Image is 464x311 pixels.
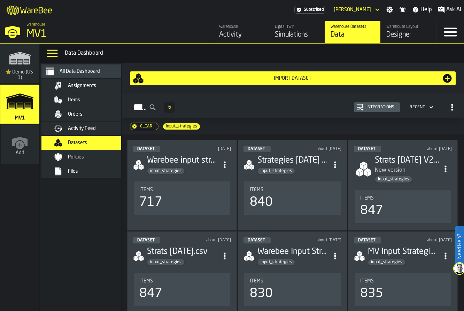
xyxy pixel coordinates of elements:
div: Title [360,278,446,284]
div: Clear [137,124,155,129]
div: stat-Items [355,190,451,223]
div: status-5 2 [133,146,160,152]
div: Title [250,278,335,284]
div: status-5 2 [354,146,381,152]
h3: Strats [DATE].csv [147,246,218,257]
span: Files [68,169,78,174]
a: link-to-/wh/i/3ccf57d1-1e0c-4a81-a3bb-c2011c5f0d50/simulations [269,21,325,43]
div: Data Dashboard [65,49,461,57]
div: Updated: 30/07/2025, 14:42:05 Created: 30/07/2025, 14:39:25 [196,238,231,243]
div: Updated: 30/07/2025, 13:03:00 Created: 30/07/2025, 13:02:38 [307,238,341,243]
div: 847 [139,287,162,301]
li: menu Items [41,93,139,107]
span: Items [139,278,153,284]
div: status-5 2 [354,237,381,243]
div: Title [250,187,335,193]
span: Dataset [137,147,155,151]
div: Updated: 09/09/2025, 11:44:30 Created: 09/09/2025, 11:43:33 [196,147,231,151]
div: Strategies 31.07.2025 (import 04.08.25).csv [257,155,329,166]
button: button-Integrations [354,102,400,112]
div: Designer [386,30,431,40]
div: Title [139,187,225,193]
div: stat-Items [134,273,230,306]
label: Need Help? [456,227,463,266]
div: MV1 [26,28,208,40]
span: Dataset [358,147,376,151]
div: Data [331,30,375,40]
div: Integrations [364,105,397,110]
label: button-toggle-Menu [436,21,464,43]
div: 830 [250,287,273,301]
div: Updated: 27/07/2025, 23:21:17 Created: 27/07/2025, 23:20:40 [417,238,452,243]
span: Items [250,187,263,193]
section: card-DataDashboardCard [243,180,341,216]
span: Assignments [68,83,96,88]
div: Title [360,195,446,201]
li: menu Assignments [41,79,139,93]
span: input_strategies [368,260,405,265]
li: menu Files [41,164,139,179]
span: MV1 [14,115,26,121]
span: Orders [68,111,83,117]
div: 717 [139,195,162,209]
label: button-toggle-Data Menu [42,46,62,60]
button: button-Import Dataset [130,71,456,85]
li: menu All Data Dashboard [41,64,139,79]
a: link-to-/wh/i/3ccf57d1-1e0c-4a81-a3bb-c2011c5f0d50/settings/billing [294,6,325,14]
span: Dataset [358,238,376,242]
div: 835 [360,287,383,301]
a: link-to-/wh/i/3ccf57d1-1e0c-4a81-a3bb-c2011c5f0d50/data [325,21,380,43]
div: ButtonLoadMore-Load More-Prev-First-Last [161,102,178,113]
span: Warehouse [26,22,45,27]
span: Policies [68,154,84,160]
div: ItemListCard-DashboardItemContainer [348,140,458,231]
a: link-to-/wh/i/103622fe-4b04-4da1-b95f-2619b9c959cc/simulations [0,44,39,85]
div: Menu Subscription [294,6,325,14]
div: DropdownMenuValue-Jules McBlain [334,7,371,13]
section: card-DataDashboardCard [354,188,452,225]
li: menu Orders [41,107,139,122]
div: Title [139,278,225,284]
span: input_strategies [147,169,184,173]
div: Warehouse [219,24,263,29]
label: button-toggle-Settings [384,6,396,13]
span: Ask AI [446,6,461,14]
div: stat-Items [134,181,230,215]
li: menu Policies [41,150,139,164]
section: card-DataDashboardCard [133,271,231,308]
span: Datasets [68,140,87,146]
div: Simulations [275,30,319,40]
h3: MV Input Strategies.csv [368,246,439,257]
div: Updated: 30/07/2025, 15:04:06 Created: 30/07/2025, 15:01:30 [417,147,452,151]
div: stat-Items [244,181,341,215]
div: status-5 2 [243,237,271,243]
h3: Strategies [DATE] (import [DATE]).csv [257,155,329,166]
span: Dataset [248,147,265,151]
div: status-5 2 [243,146,271,152]
div: DropdownMenuValue-4 [410,105,425,110]
span: Items [139,187,153,193]
label: button-toggle-Notifications [396,6,409,13]
div: stat-Items [244,273,341,306]
span: All Data Dashboard [60,69,100,74]
div: Warehouse Layout [386,24,431,29]
span: Items [360,195,374,201]
div: ItemListCard-DashboardItemContainer [127,140,237,231]
li: menu Datasets [41,136,139,150]
label: button-toggle-Ask AI [435,6,464,14]
section: card-DataDashboardCard [133,180,231,216]
div: Strats 30.07.2025.csv [147,246,218,257]
section: card-DataDashboardCard [354,271,452,308]
h2: button-Dataset [122,94,464,118]
div: stat-Items [355,273,451,306]
span: Dataset [248,238,265,242]
span: input_strategies [147,260,184,265]
div: Activity [219,30,263,40]
span: input_strategies [163,124,200,129]
span: input_strategies [258,169,295,173]
div: ItemListCard-DashboardItemContainer [238,140,347,231]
